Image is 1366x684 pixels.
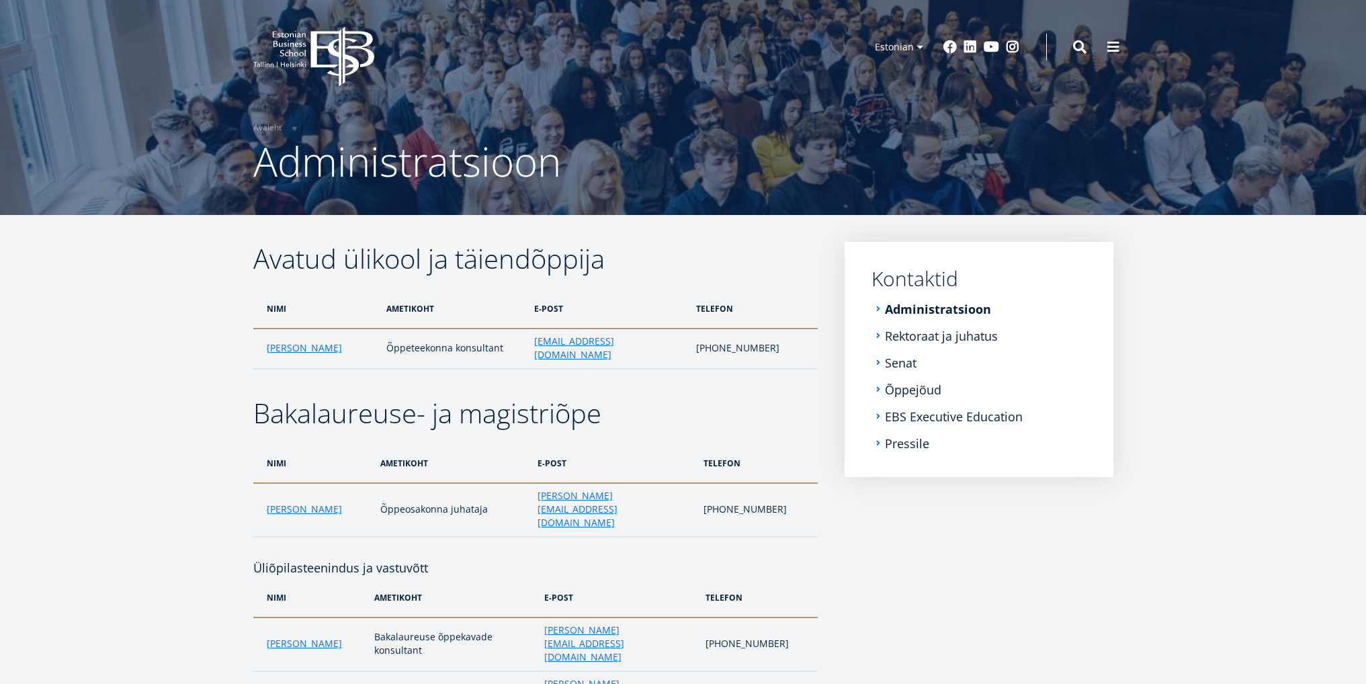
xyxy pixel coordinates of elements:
[689,329,817,369] td: [PHONE_NUMBER]
[885,410,1023,423] a: EBS Executive Education
[544,624,692,664] a: [PERSON_NAME][EMAIL_ADDRESS][DOMAIN_NAME]
[699,617,817,671] td: [PHONE_NUMBER]
[253,242,818,275] h2: Avatud ülikool ja täiendõppija
[253,396,818,430] h2: Bakalaureuse- ja magistriõpe
[885,383,941,396] a: Õppejõud
[697,483,818,537] td: [PHONE_NUMBER]
[253,538,818,578] h4: Üliõpilasteenindus ja vastuvõtt
[871,269,1086,289] a: Kontaktid
[538,578,699,617] th: e-post
[527,289,689,329] th: e-post
[538,489,689,529] a: [PERSON_NAME][EMAIL_ADDRESS][DOMAIN_NAME]
[374,443,531,483] th: ametikoht
[1006,40,1019,54] a: Instagram
[368,578,538,617] th: ametikoht
[253,289,380,329] th: nimi
[697,443,818,483] th: telefon
[534,335,683,361] a: [EMAIL_ADDRESS][DOMAIN_NAME]
[943,40,957,54] a: Facebook
[380,289,527,329] th: ametikoht
[699,578,817,617] th: telefon
[885,437,929,450] a: Pressile
[984,40,999,54] a: Youtube
[885,302,991,316] a: Administratsioon
[885,356,916,370] a: Senat
[374,483,531,537] td: Õppeosakonna juhataja
[531,443,696,483] th: e-post
[253,443,374,483] th: nimi
[267,503,342,516] a: [PERSON_NAME]
[253,134,561,189] span: Administratsioon
[267,341,342,355] a: [PERSON_NAME]
[253,578,368,617] th: nimi
[964,40,977,54] a: Linkedin
[885,329,998,343] a: Rektoraat ja juhatus
[380,329,527,369] td: Õppeteekonna konsultant
[368,617,538,671] td: Bakalaureuse õppekavade konsultant
[253,121,282,134] a: Avaleht
[267,637,342,650] a: [PERSON_NAME]
[689,289,817,329] th: telefon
